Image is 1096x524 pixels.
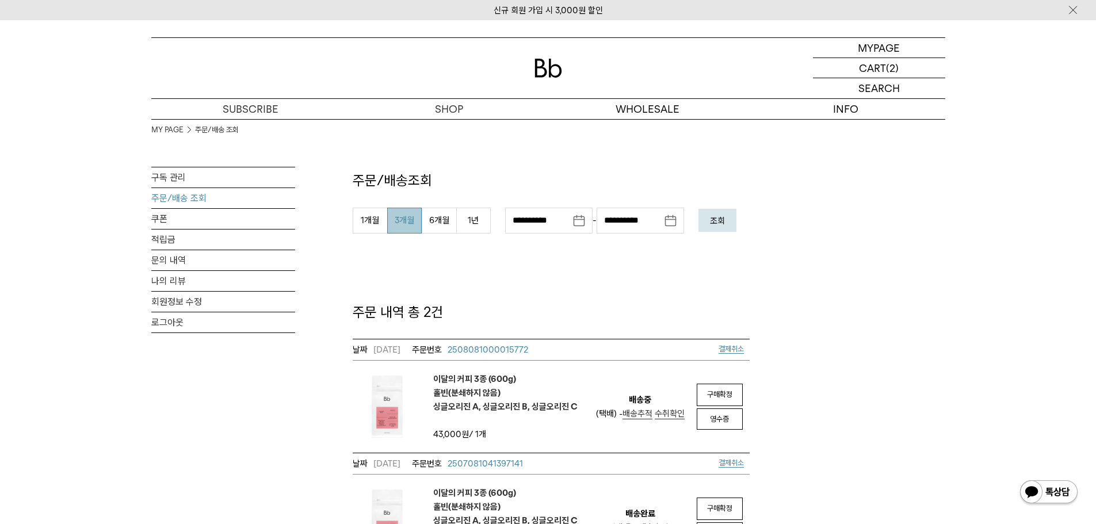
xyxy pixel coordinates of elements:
td: / 1개 [433,427,531,441]
button: 6개월 [422,208,456,234]
a: 구매확정 [697,384,743,406]
p: CART [859,58,886,78]
em: [DATE] [353,343,400,357]
a: 결제취소 [719,345,744,354]
span: 영수증 [710,415,729,423]
a: 로그아웃 [151,312,295,332]
strong: 43,000원 [433,429,469,439]
p: MYPAGE [858,38,900,58]
a: 2507081041397141 [412,457,523,471]
a: 영수증 [697,408,743,430]
a: CART (2) [813,58,945,78]
p: WHOLESALE [548,99,747,119]
span: 수취확인 [655,408,685,419]
a: 결제취소 [719,458,744,468]
em: 배송완료 [625,507,655,521]
a: MYPAGE [813,38,945,58]
a: 2508081000015772 [412,343,528,357]
span: 2507081041397141 [448,458,523,469]
img: 이달의 커피 [353,372,422,441]
span: 2508081000015772 [448,345,528,355]
em: 이달의 커피 3종 (600g) 홀빈(분쇄하지 않음) 싱글오리진 A, 싱글오리진 B, 싱글오리진 C [433,372,578,414]
em: 배송중 [629,393,651,407]
span: 구매확정 [707,504,732,512]
a: 문의 내역 [151,250,295,270]
span: 배송추적 [623,408,652,419]
span: 결제취소 [719,458,744,467]
button: 3개월 [387,208,422,234]
p: 주문/배송조회 [353,171,750,190]
a: MY PAGE [151,124,184,136]
a: 나의 리뷰 [151,271,295,291]
p: INFO [747,99,945,119]
a: 주문/배송 조회 [151,188,295,208]
a: 신규 회원 가입 시 3,000원 할인 [494,5,603,16]
div: - [505,208,684,234]
span: 구매확정 [707,390,732,399]
a: 주문/배송 조회 [195,124,239,136]
p: (2) [886,58,899,78]
img: 로고 [534,59,562,78]
button: 조회 [698,209,736,232]
a: 수취확인 [655,408,685,419]
p: 주문 내역 총 2건 [353,303,750,322]
em: [DATE] [353,457,400,471]
em: 조회 [710,216,725,226]
span: 결제취소 [719,345,744,353]
a: SUBSCRIBE [151,99,350,119]
a: 구매확정 [697,498,743,520]
a: 회원정보 수정 [151,292,295,312]
a: 적립금 [151,230,295,250]
button: 1개월 [353,208,387,234]
a: SHOP [350,99,548,119]
a: 구독 관리 [151,167,295,188]
a: 배송추적 [623,408,652,419]
img: 카카오톡 채널 1:1 채팅 버튼 [1019,479,1079,507]
div: (택배) - [596,407,685,420]
button: 1년 [456,208,491,234]
a: 쿠폰 [151,209,295,229]
a: 이달의 커피 3종 (600g)홀빈(분쇄하지 않음)싱글오리진 A, 싱글오리진 B, 싱글오리진 C [433,372,578,414]
p: SEARCH [858,78,900,98]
